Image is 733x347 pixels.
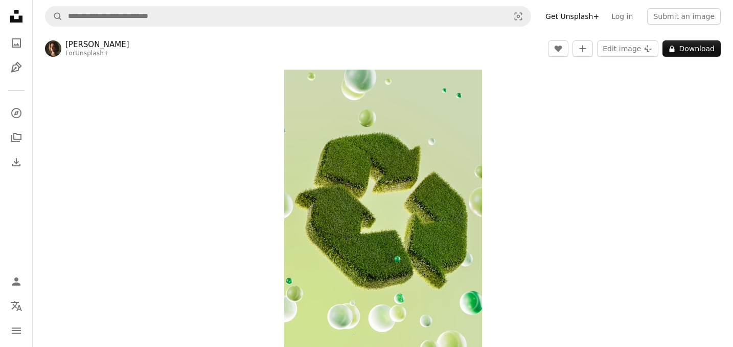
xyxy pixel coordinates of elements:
[45,40,61,57] img: Go to Alex Shuper's profile
[605,8,639,25] a: Log in
[539,8,605,25] a: Get Unsplash+
[572,40,593,57] button: Add to Collection
[6,33,27,53] a: Photos
[6,103,27,123] a: Explore
[6,271,27,292] a: Log in / Sign up
[6,57,27,78] a: Illustrations
[75,50,109,57] a: Unsplash+
[662,40,721,57] button: Download
[6,296,27,316] button: Language
[65,50,129,58] div: For
[6,152,27,172] a: Download History
[6,320,27,341] button: Menu
[6,127,27,148] a: Collections
[45,6,531,27] form: Find visuals sitewide
[647,8,721,25] button: Submit an image
[548,40,568,57] button: Like
[597,40,658,57] button: Edit image
[65,39,129,50] a: [PERSON_NAME]
[506,7,531,26] button: Visual search
[45,7,63,26] button: Search Unsplash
